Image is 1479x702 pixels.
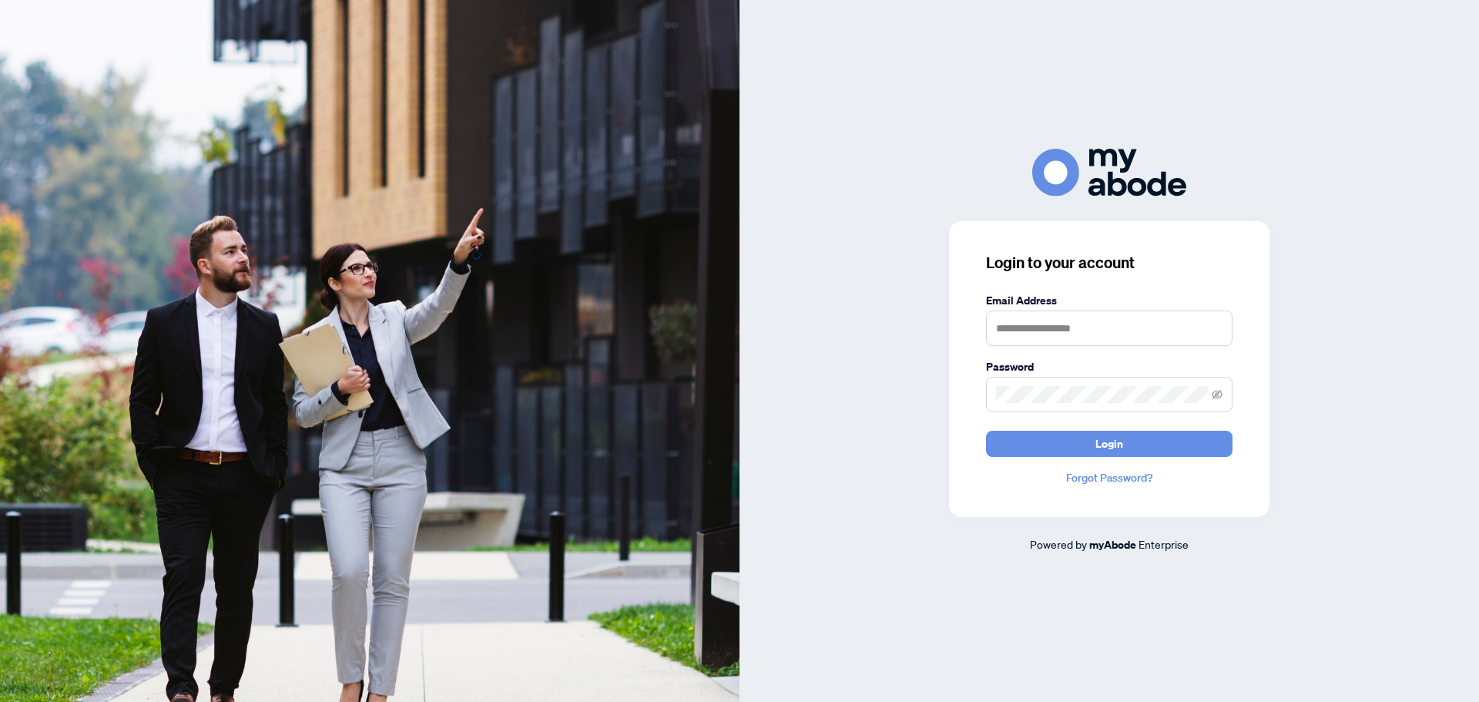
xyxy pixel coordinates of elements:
[1032,149,1186,196] img: ma-logo
[986,469,1232,486] a: Forgot Password?
[1030,537,1087,551] span: Powered by
[986,431,1232,457] button: Login
[1212,389,1222,400] span: eye-invisible
[1089,536,1136,553] a: myAbode
[986,252,1232,274] h3: Login to your account
[1139,537,1189,551] span: Enterprise
[1095,432,1123,456] span: Login
[986,292,1232,309] label: Email Address
[986,358,1232,375] label: Password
